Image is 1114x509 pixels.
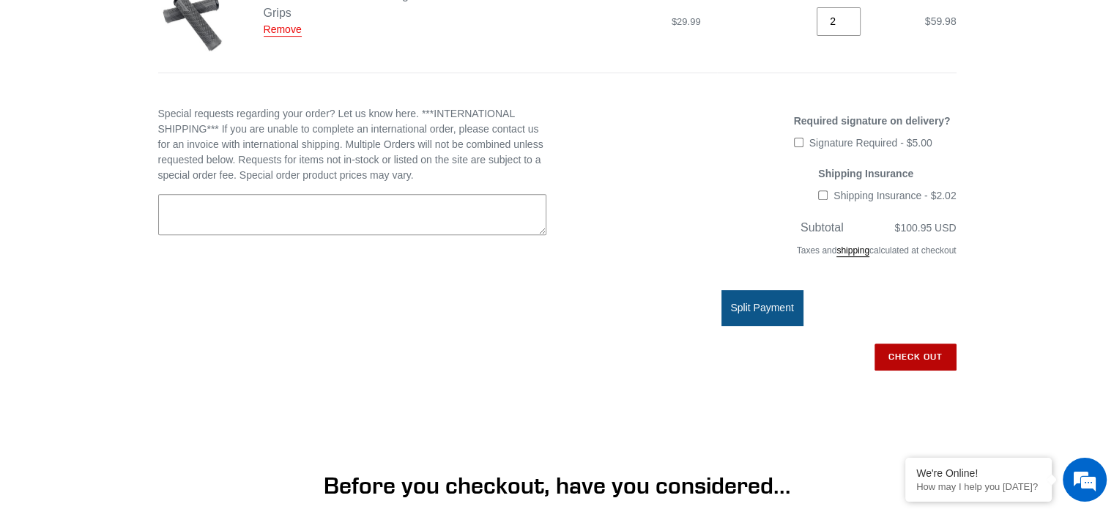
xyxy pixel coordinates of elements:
span: Shipping Insurance - $2.02 [833,190,956,201]
span: Signature Required - $5.00 [809,137,932,149]
input: Signature Required - $5.00 [794,138,803,147]
span: Split Payment [730,302,793,313]
p: How may I help you today? [916,481,1041,492]
div: Chat with us now [98,82,268,101]
span: We're online! [85,158,202,306]
div: Minimize live chat window [240,7,275,42]
span: $29.99 [672,16,701,27]
div: Navigation go back [16,81,38,103]
label: Special requests regarding your order? Let us know here. ***INTERNATIONAL SHIPPING*** If you are ... [158,106,546,183]
input: Shipping Insurance - $2.02 [818,190,828,200]
textarea: Type your message and hit 'Enter' [7,347,279,398]
a: Remove Canfield Lizard Skins Charger Evo MTB Grips [264,23,302,37]
span: $100.95 USD [894,222,956,234]
a: shipping [836,245,869,257]
input: Check out [875,343,957,370]
iframe: PayPal-paypal [568,398,957,430]
span: $59.98 [925,15,957,27]
div: Taxes and calculated at checkout [568,237,957,272]
img: d_696896380_company_1647369064580_696896380 [47,73,83,110]
span: Shipping Insurance [818,168,913,179]
div: We're Online! [916,467,1041,479]
h1: Before you checkout, have you considered... [198,472,916,499]
span: Subtotal [801,221,844,234]
span: Required signature on delivery? [794,115,951,127]
button: Split Payment [721,290,803,325]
